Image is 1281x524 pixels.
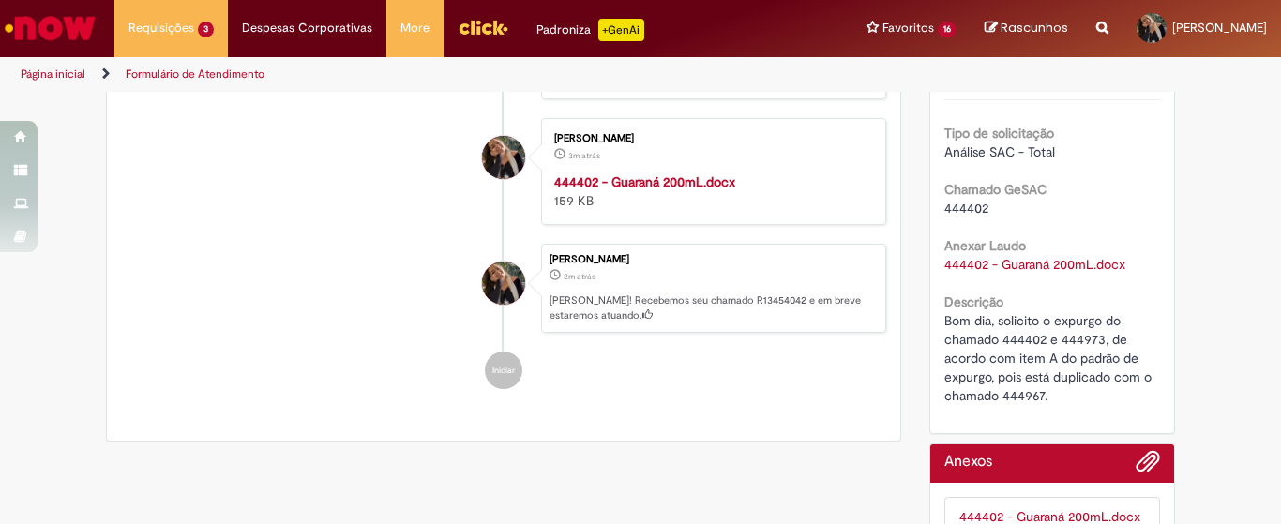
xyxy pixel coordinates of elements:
[944,312,1155,404] span: Bom dia, solicito o expurgo do chamado 444402 e 444973, de acordo com item A do padrão de expurgo...
[14,57,840,92] ul: Trilhas de página
[944,181,1047,198] b: Chamado GeSAC
[568,150,600,161] span: 3m atrás
[554,173,735,190] a: 444402 - Guaraná 200mL.docx
[1136,449,1160,483] button: Adicionar anexos
[985,20,1068,37] a: Rascunhos
[882,19,934,37] span: Favoritos
[198,22,214,37] span: 3
[128,19,194,37] span: Requisições
[550,293,876,322] p: [PERSON_NAME]! Recebemos seu chamado R13454042 e em breve estaremos atuando.
[550,254,876,265] div: [PERSON_NAME]
[944,293,1003,310] b: Descrição
[944,125,1054,142] b: Tipo de solicitação
[944,143,1055,160] span: Análise SAC - Total
[554,172,867,210] div: 159 KB
[564,271,595,282] time: 27/08/2025 17:49:10
[598,19,644,41] p: +GenAi
[944,256,1125,273] a: Download de 444402 - Guaraná 200mL.docx
[2,9,98,47] img: ServiceNow
[568,150,600,161] time: 27/08/2025 17:48:04
[121,244,886,334] li: Amanda de Paula Viana
[126,67,264,82] a: Formulário de Atendimento
[944,237,1026,254] b: Anexar Laudo
[1172,20,1267,36] span: [PERSON_NAME]
[944,200,988,217] span: 444402
[554,133,867,144] div: [PERSON_NAME]
[1001,19,1068,37] span: Rascunhos
[482,136,525,179] div: Amanda de Paula Viana
[458,13,508,41] img: click_logo_yellow_360x200.png
[482,262,525,305] div: Amanda de Paula Viana
[564,271,595,282] span: 2m atrás
[400,19,430,37] span: More
[938,22,957,37] span: 16
[536,19,644,41] div: Padroniza
[242,19,372,37] span: Despesas Corporativas
[944,454,992,471] h2: Anexos
[21,67,85,82] a: Página inicial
